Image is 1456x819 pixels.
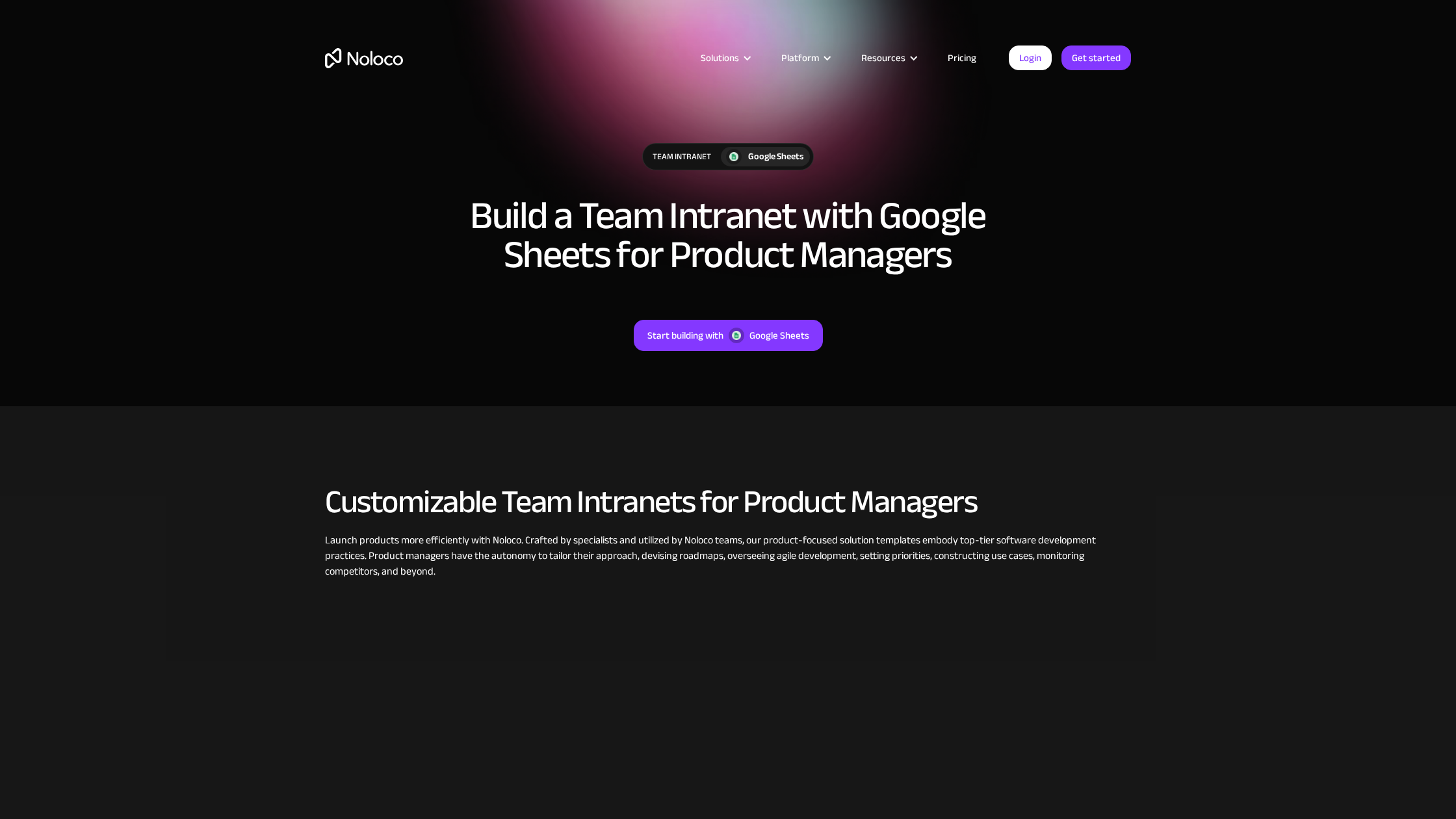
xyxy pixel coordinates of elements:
h1: Build a Team Intranet with Google Sheets for Product Managers [435,196,1020,274]
div: Google Sheets [749,327,809,344]
div: Resources [861,49,905,66]
a: Login [1009,45,1052,70]
div: Launch products more efficiently with Noloco. Crafted by specialists and utilized by Noloco teams... [325,532,1131,579]
div: Platform [765,49,845,66]
a: Start building withGoogle Sheets [634,320,823,351]
h2: Customizable Team Intranets for Product Managers [325,484,1131,519]
div: Google Sheets [748,149,803,164]
div: Solutions [684,49,765,66]
div: Solutions [701,49,739,66]
div: Team Intranet [643,144,721,170]
a: Get started [1061,45,1131,70]
div: Platform [781,49,819,66]
div: Resources [845,49,931,66]
a: Pricing [931,49,993,66]
a: home [325,48,403,68]
div: Start building with [647,327,723,344]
